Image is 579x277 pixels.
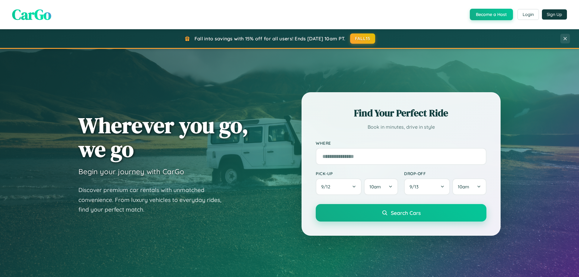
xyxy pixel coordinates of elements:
[404,178,450,195] button: 9/13
[78,167,184,176] h3: Begin your journey with CarGo
[78,113,248,161] h1: Wherever you go, we go
[195,36,346,42] span: Fall into savings with 15% off for all users! Ends [DATE] 10am PT.
[316,204,486,222] button: Search Cars
[316,140,486,146] label: Where
[391,209,421,216] span: Search Cars
[12,5,51,24] span: CarGo
[452,178,486,195] button: 10am
[542,9,567,20] button: Sign Up
[78,185,229,215] p: Discover premium car rentals with unmatched convenience. From luxury vehicles to everyday rides, ...
[410,184,422,190] span: 9 / 13
[470,9,513,20] button: Become a Host
[316,171,398,176] label: Pick-up
[517,9,539,20] button: Login
[321,184,333,190] span: 9 / 12
[316,106,486,120] h2: Find Your Perfect Ride
[316,123,486,131] p: Book in minutes, drive in style
[369,184,381,190] span: 10am
[316,178,362,195] button: 9/12
[350,33,375,44] button: FALL15
[458,184,469,190] span: 10am
[404,171,486,176] label: Drop-off
[364,178,398,195] button: 10am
